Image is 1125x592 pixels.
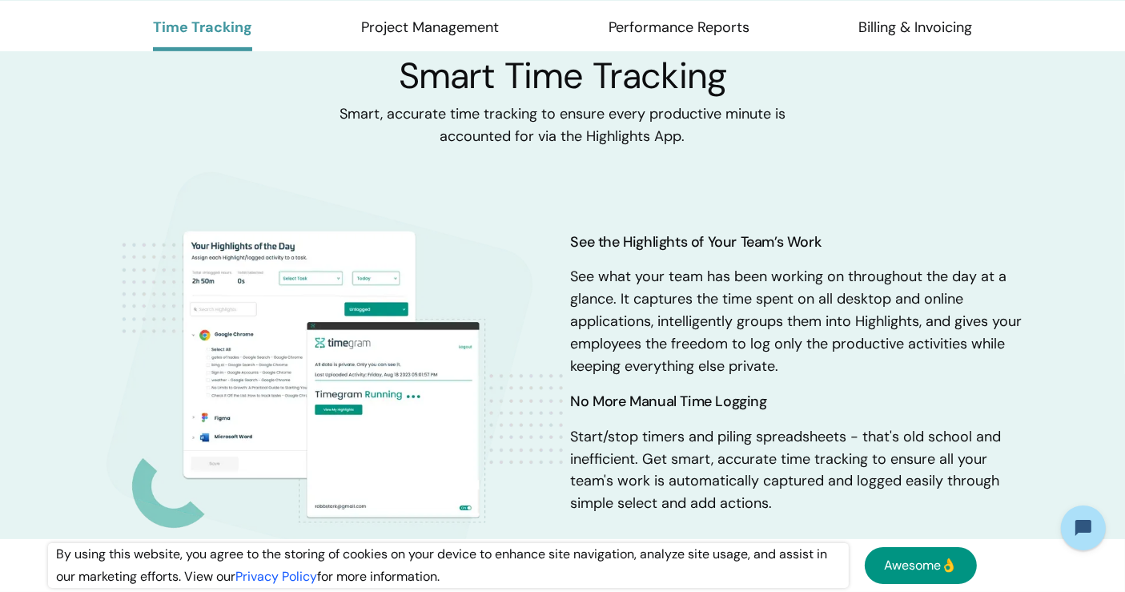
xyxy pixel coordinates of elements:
[235,568,317,585] a: Privacy Policy
[571,426,1027,516] p: Start/stop timers and piling spreadsheets - that's old school and inefficient. Get smart, accurat...
[571,266,1027,378] p: See what your team has been working on throughout the day at a glance. It captures the time spent...
[571,234,822,250] h3: See the Highlights of Your Team’s Work
[331,103,795,148] p: Smart, accurate time tracking to ensure every productive minute is accounted for via the Highligh...
[571,393,767,409] h3: No More Manual Time Logging
[399,57,727,96] h2: Smart Time Tracking
[153,17,252,51] a: Time Tracking
[865,547,977,584] a: Awesome👌
[858,17,972,51] a: Billing & Invoicing
[609,17,749,51] a: Performance Reports
[361,17,499,51] a: Project Management
[48,543,849,588] div: By using this website, you agree to the storing of cookies on your device to enhance site navigat...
